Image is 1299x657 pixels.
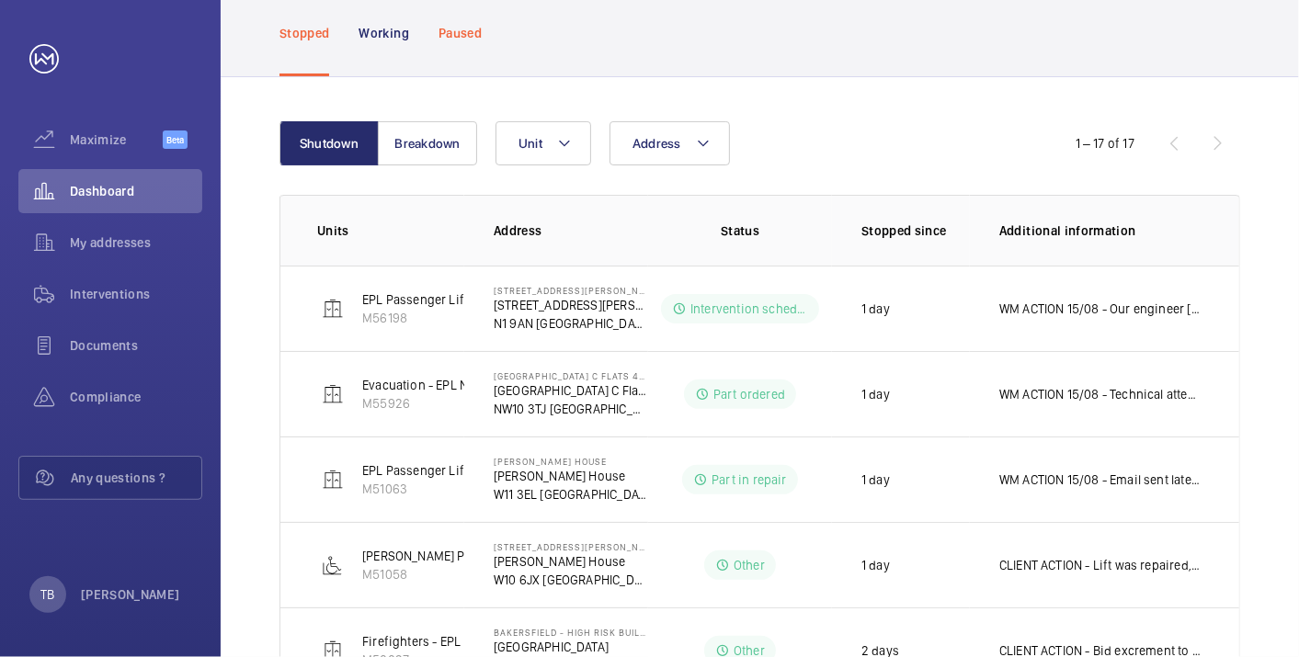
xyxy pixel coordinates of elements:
p: CLIENT ACTION - Lift was repaired, but left OOS due to no insurance. WM ACTION 13/08 - Tech engin... [999,556,1202,574]
div: 1 – 17 of 17 [1076,134,1134,153]
img: elevator.svg [322,298,344,320]
p: Units [317,221,464,240]
span: Dashboard [70,182,202,200]
p: [GEOGRAPHIC_DATA] C Flats 45-101 [494,381,648,400]
p: [PERSON_NAME] House [494,456,648,467]
p: [STREET_ADDRESS][PERSON_NAME] [494,285,648,296]
p: Firefighters - EPL Passenger Lift No 2 [362,632,575,651]
p: [PERSON_NAME] House [494,552,648,571]
button: Shutdown [279,121,379,165]
button: Address [610,121,730,165]
p: 1 day [861,556,890,574]
p: EPL Passenger Lift [362,461,468,480]
p: M51058 [362,565,529,583]
p: Stopped [279,24,329,42]
p: W10 6JX [GEOGRAPHIC_DATA] [494,571,648,589]
span: Compliance [70,388,202,406]
p: NW10 3TJ [GEOGRAPHIC_DATA] [494,400,648,418]
p: [STREET_ADDRESS][PERSON_NAME] [494,541,648,552]
p: M55926 [362,394,578,413]
p: M51063 [362,480,468,498]
img: elevator.svg [322,383,344,405]
p: TB [40,585,54,604]
p: [GEOGRAPHIC_DATA] [494,638,648,656]
img: elevator.svg [322,469,344,491]
p: Other [734,556,765,574]
button: Unit [496,121,591,165]
p: W11 3EL [GEOGRAPHIC_DATA] [494,485,648,504]
p: Additional information [999,221,1202,240]
span: Unit [518,136,542,151]
span: Beta [163,130,188,149]
p: Evacuation - EPL No 4 Flats 45-101 R/h [362,376,578,394]
p: N1 9AN [GEOGRAPHIC_DATA] [494,314,648,333]
p: [PERSON_NAME] House [494,467,648,485]
button: Breakdown [378,121,477,165]
img: platform_lift.svg [322,554,344,576]
span: Any questions ? [71,469,201,487]
p: 1 day [861,385,890,403]
p: EPL Passenger Lift [362,290,468,309]
span: My addresses [70,233,202,252]
p: WM ACTION 15/08 - Our engineer [PERSON_NAME] will be on site first thing this morning. WM ACTION ... [999,300,1202,318]
span: Address [632,136,681,151]
p: Part ordered [713,385,785,403]
p: WM ACTION 15/08 - Technical attendance dates to be advised this morning. WM ACTION 14/08 - Parts ... [999,385,1202,403]
p: Status [661,221,819,240]
p: M56198 [362,309,468,327]
p: [GEOGRAPHIC_DATA] C Flats 45-101 - High Risk Building [494,370,648,381]
p: Address [494,221,648,240]
p: Paused [439,24,482,42]
p: 1 day [861,300,890,318]
p: Working [359,24,408,42]
p: 1 day [861,470,890,489]
p: [PERSON_NAME] [81,585,180,604]
p: Bakersfield - High Risk Building [494,627,648,638]
p: Stopped since [861,221,970,240]
span: Maximize [70,130,163,149]
p: [STREET_ADDRESS][PERSON_NAME] [494,296,648,314]
p: Intervention scheduled [690,300,808,318]
p: [PERSON_NAME] Platform Lift [362,547,529,565]
p: WM ACTION 15/08 - Email sent late [DATE] chasing for an urgent update on this repair. WM ACTION 1... [999,470,1202,489]
span: Documents [70,336,202,355]
p: Part in repair [712,470,787,489]
span: Interventions [70,285,202,303]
